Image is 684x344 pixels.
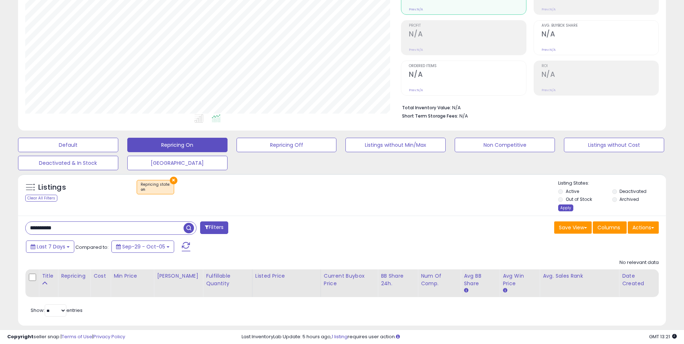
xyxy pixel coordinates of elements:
[409,88,423,92] small: Prev: N/A
[7,334,125,340] div: seller snap | |
[542,48,556,52] small: Prev: N/A
[464,287,468,294] small: Avg BB Share.
[93,333,125,340] a: Privacy Policy
[593,221,627,234] button: Columns
[566,188,579,194] label: Active
[649,333,677,340] span: 2025-10-13 13:21 GMT
[38,182,66,193] h5: Listings
[622,272,656,287] div: Date Created
[558,180,666,187] p: Listing States:
[255,272,318,280] div: Listed Price
[543,272,616,280] div: Avg. Sales Rank
[402,103,653,111] li: N/A
[31,307,83,314] span: Show: entries
[93,272,107,280] div: Cost
[459,113,468,119] span: N/A
[455,138,555,152] button: Non Competitive
[554,221,592,234] button: Save View
[409,70,526,80] h2: N/A
[409,48,423,52] small: Prev: N/A
[127,138,228,152] button: Repricing On
[75,244,109,251] span: Compared to:
[141,187,170,192] div: on
[114,272,151,280] div: Min Price
[332,333,348,340] a: 1 listing
[542,88,556,92] small: Prev: N/A
[345,138,446,152] button: Listings without Min/Max
[409,7,423,12] small: Prev: N/A
[566,196,592,202] label: Out of Stock
[26,241,74,253] button: Last 7 Days
[503,287,507,294] small: Avg Win Price.
[237,138,337,152] button: Repricing Off
[200,221,228,234] button: Filters
[542,7,556,12] small: Prev: N/A
[619,188,647,194] label: Deactivated
[619,259,659,266] div: No relevant data
[381,272,415,287] div: BB Share 24h.
[542,70,658,80] h2: N/A
[597,224,620,231] span: Columns
[503,272,537,287] div: Avg Win Price
[170,177,177,184] button: ×
[464,272,497,287] div: Avg BB Share
[542,24,658,28] span: Avg. Buybox Share
[141,182,170,193] span: Repricing state :
[62,333,92,340] a: Terms of Use
[18,138,118,152] button: Default
[402,105,451,111] b: Total Inventory Value:
[7,333,34,340] strong: Copyright
[157,272,200,280] div: [PERSON_NAME]
[242,334,677,340] div: Last InventoryLab Update: 5 hours ago, requires user action.
[409,64,526,68] span: Ordered Items
[421,272,458,287] div: Num of Comp.
[619,196,639,202] label: Archived
[564,138,664,152] button: Listings without Cost
[37,243,65,250] span: Last 7 Days
[402,113,458,119] b: Short Term Storage Fees:
[558,204,573,211] div: Apply
[25,195,57,202] div: Clear All Filters
[542,30,658,40] h2: N/A
[409,30,526,40] h2: N/A
[122,243,165,250] span: Sep-29 - Oct-05
[409,24,526,28] span: Profit
[542,64,658,68] span: ROI
[206,272,249,287] div: Fulfillable Quantity
[127,156,228,170] button: [GEOGRAPHIC_DATA]
[628,221,659,234] button: Actions
[61,272,87,280] div: Repricing
[111,241,174,253] button: Sep-29 - Oct-05
[18,156,118,170] button: Deactivated & In Stock
[42,272,55,280] div: Title
[324,272,375,287] div: Current Buybox Price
